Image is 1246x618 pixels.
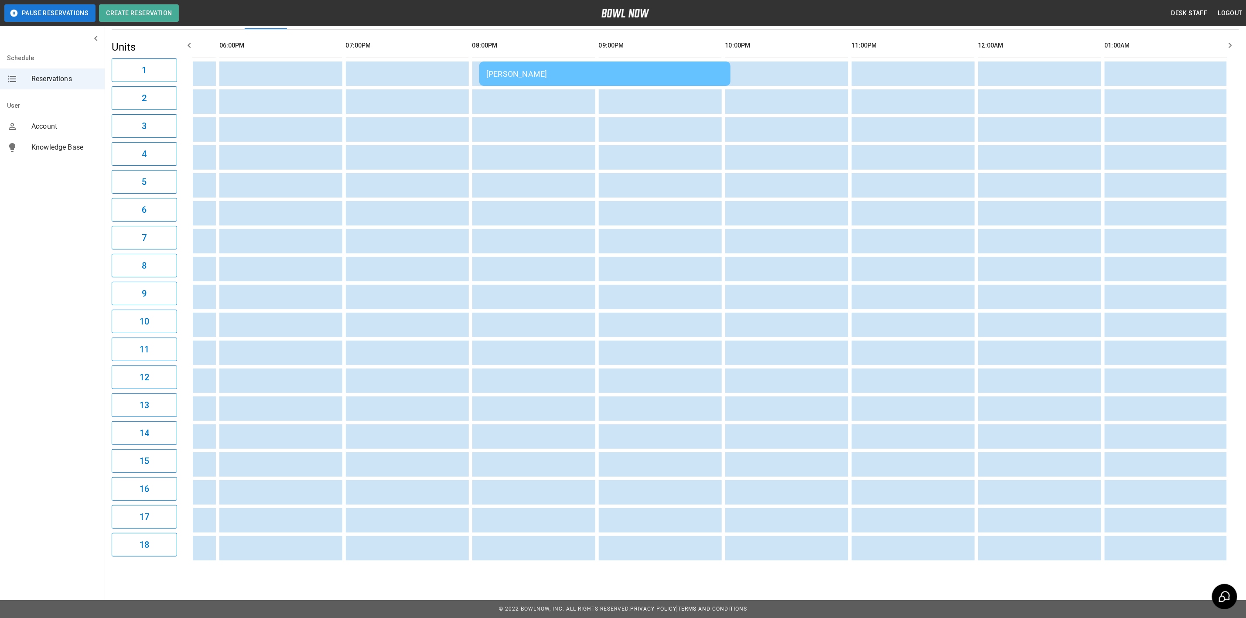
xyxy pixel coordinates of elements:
[112,170,177,194] button: 5
[630,606,676,612] a: Privacy Policy
[499,606,630,612] span: © 2022 BowlNow, Inc. All Rights Reserved.
[112,533,177,557] button: 18
[112,505,177,529] button: 17
[112,282,177,305] button: 9
[142,147,147,161] h6: 4
[140,482,149,496] h6: 16
[112,421,177,445] button: 14
[601,9,649,17] img: logo
[142,63,147,77] h6: 1
[112,40,177,54] h5: Units
[112,338,177,361] button: 11
[112,142,177,166] button: 4
[142,175,147,189] h6: 5
[112,393,177,417] button: 13
[1168,5,1211,21] button: Desk Staff
[112,86,177,110] button: 2
[678,606,747,612] a: Terms and Conditions
[140,342,149,356] h6: 11
[112,365,177,389] button: 12
[112,226,177,249] button: 7
[140,538,149,552] h6: 18
[140,314,149,328] h6: 10
[1215,5,1246,21] button: Logout
[112,310,177,333] button: 10
[31,121,98,132] span: Account
[112,198,177,222] button: 6
[112,477,177,501] button: 16
[140,370,149,384] h6: 12
[142,287,147,300] h6: 9
[142,91,147,105] h6: 2
[142,231,147,245] h6: 7
[112,58,177,82] button: 1
[140,398,149,412] h6: 13
[140,454,149,468] h6: 15
[31,142,98,153] span: Knowledge Base
[112,114,177,138] button: 3
[99,4,179,22] button: Create Reservation
[4,4,96,22] button: Pause Reservations
[31,74,98,84] span: Reservations
[142,119,147,133] h6: 3
[112,254,177,277] button: 8
[142,259,147,273] h6: 8
[142,203,147,217] h6: 6
[112,449,177,473] button: 15
[140,510,149,524] h6: 17
[140,426,149,440] h6: 14
[486,69,724,79] div: [PERSON_NAME]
